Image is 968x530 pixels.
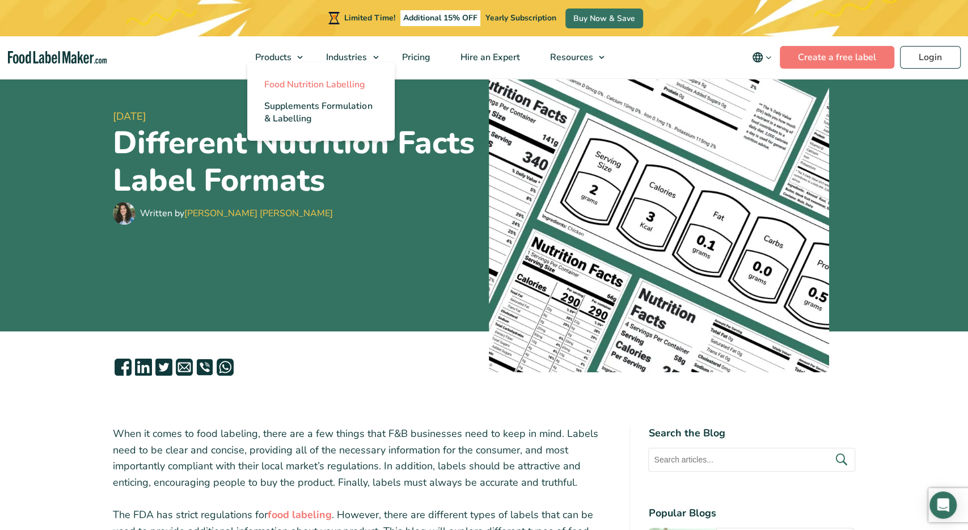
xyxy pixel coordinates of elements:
span: Food Nutrition Labelling [264,78,365,91]
a: Create a free label [780,46,894,69]
div: Written by [140,207,333,220]
div: Open Intercom Messenger [929,491,957,519]
h4: Search the Blog [648,426,855,441]
span: Yearly Subscription [485,12,556,23]
a: Buy Now & Save [565,9,643,28]
span: Pricing [398,51,431,64]
a: food labeling [268,508,332,521]
a: Pricing [387,36,442,78]
span: Products [252,51,293,64]
a: Resources [535,36,610,78]
h1: Different Nutrition Facts Label Formats [113,124,480,199]
span: Resources [546,51,594,64]
p: When it comes to food labeling, there are a few things that F&B businesses need to keep in mind. ... [113,426,612,491]
a: Login [900,46,961,69]
a: Food Nutrition Labelling [247,74,395,95]
span: Hire an Expert [456,51,521,64]
img: Maria Abi Hanna - Food Label Maker [113,202,136,225]
input: Search articles... [648,448,855,472]
h4: Popular Blogs [648,506,855,521]
img: different formats of nutrition facts labels [489,70,829,372]
a: Hire an Expert [445,36,532,78]
span: Supplements Formulation & Labelling [264,100,372,125]
span: Industries [323,51,368,64]
a: [PERSON_NAME] [PERSON_NAME] [184,207,333,220]
span: [DATE] [113,109,480,124]
a: Supplements Formulation & Labelling [247,95,395,129]
span: Additional 15% OFF [400,10,480,26]
span: Limited Time! [344,12,395,23]
a: Industries [311,36,384,78]
a: Products [240,36,308,78]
